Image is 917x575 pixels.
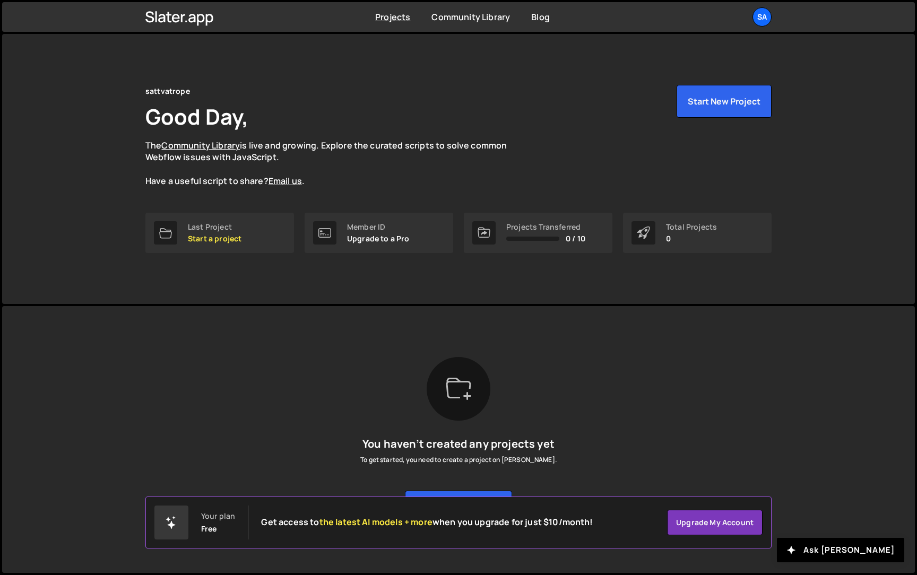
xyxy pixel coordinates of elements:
a: Last Project Start a project [145,213,294,253]
a: sa [752,7,772,27]
a: Blog [531,11,550,23]
p: Upgrade to a Pro [347,234,410,243]
p: 0 [666,234,717,243]
p: To get started, you need to create a project on [PERSON_NAME]. [360,455,557,465]
a: Projects [375,11,410,23]
div: Total Projects [666,223,717,231]
div: Projects Transferred [506,223,585,231]
a: Email us [269,175,302,187]
a: Upgrade my account [667,510,763,535]
p: The is live and growing. Explore the curated scripts to solve common Webflow issues with JavaScri... [145,140,527,187]
div: Member ID [347,223,410,231]
div: Last Project [188,223,241,231]
a: Community Library [431,11,510,23]
p: Start a project [188,234,241,243]
h2: Get access to when you upgrade for just $10/month! [261,517,593,527]
a: Community Library [161,140,240,151]
h1: Good Day, [145,102,248,131]
button: Ask [PERSON_NAME] [777,538,904,562]
span: the latest AI models + more [319,516,432,528]
span: 0 / 10 [566,234,585,243]
div: Free [201,525,217,533]
h5: You haven’t created any projects yet [360,438,557,450]
div: Your plan [201,512,235,520]
div: sattvatrope [145,85,190,98]
button: Start New Project [677,85,772,118]
button: Create your first project [405,491,512,516]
